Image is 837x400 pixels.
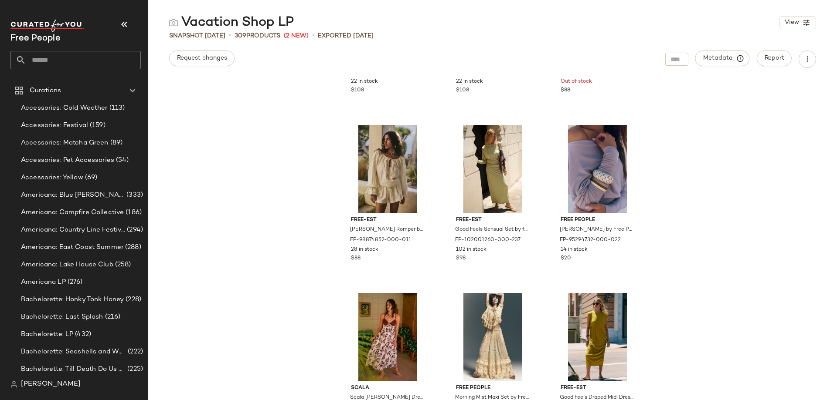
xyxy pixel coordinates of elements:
span: Bachelorette: Till Death Do Us Party [21,364,126,374]
span: [PERSON_NAME] by Free People in Brown [560,226,633,234]
span: (432) [73,329,91,339]
span: FP-98874852-000-011 [350,236,411,244]
button: View [779,16,816,29]
span: (113) [108,103,125,113]
span: (228) [124,295,141,305]
img: cfy_white_logo.C9jOOHJF.svg [10,20,85,32]
span: (159) [88,121,105,131]
span: Accessories: Yellow [21,173,83,183]
button: Metadata [695,50,750,66]
img: 95294732_022_0 [554,125,641,213]
span: Americana: Campfire Collective [21,208,124,218]
span: Bachelorette: Seashells and Wedding Bells [21,347,126,357]
span: (186) [124,208,142,218]
span: FP-95294732-000-022 [560,236,621,244]
span: Americana LP [21,277,66,287]
button: Report [757,50,792,66]
span: Bachelorette: LP [21,329,73,339]
img: 98480155_079_0 [449,293,537,381]
span: free-est [456,216,530,224]
span: (216) [103,312,121,322]
span: Good Feels Sensual Set by free-est at Free People in Green, Size: XS [455,226,529,234]
span: Accessories: Festival [21,121,88,131]
span: (294) [125,225,143,235]
span: Americana: Lake House Club [21,260,113,270]
img: svg%3e [169,18,178,27]
span: Metadata [703,54,742,62]
span: $108 [351,87,364,94]
span: (89) [109,138,123,148]
span: FP-102001260-000-237 [455,236,521,244]
span: Accessories: Pet Accessories [21,155,114,165]
span: (333) [125,190,143,200]
span: (276) [66,277,83,287]
span: free-est [351,216,425,224]
span: $98 [456,255,466,262]
img: svg%3e [10,381,17,388]
span: Bachelorette: Honky Tonk Honey [21,295,124,305]
span: Free People [561,216,634,224]
span: Americana: Country Line Festival [21,225,125,235]
span: Out of stock [561,78,592,86]
span: Americana: East Coast Summer [21,242,123,252]
span: (222) [126,347,143,357]
span: $88 [561,87,570,94]
span: (54) [114,155,129,165]
span: • [229,30,231,41]
span: (69) [83,173,98,183]
span: Current Company Name [10,34,61,43]
span: Accessories: Matcha Green [21,138,109,148]
span: Free People [456,384,530,392]
span: 14 in stock [561,246,588,254]
span: Scala [351,384,425,392]
span: Snapshot [DATE] [169,31,225,40]
span: 28 in stock [351,246,378,254]
span: Bachelorette: Last Splash [21,312,103,322]
span: 22 in stock [456,78,483,86]
img: 102002805_070_a [554,293,641,381]
span: View [784,19,799,26]
span: 309 [235,33,246,39]
span: 102 in stock [456,246,487,254]
span: $108 [456,87,469,94]
button: Request changes [169,50,235,66]
span: Report [764,55,784,62]
span: (2 New) [284,31,309,40]
span: $20 [561,255,571,262]
span: [PERSON_NAME] [21,379,81,390]
div: Products [235,31,280,40]
span: 22 in stock [351,78,378,86]
span: • [312,30,314,41]
img: 99513830_029_a [344,293,432,381]
span: Request changes [177,55,227,62]
img: 102001260_237_a [449,125,537,213]
span: Americana: Blue [PERSON_NAME] Baby [21,190,125,200]
img: 98874852_011_a [344,125,432,213]
span: Accessories: Cold Weather [21,103,108,113]
span: free-est [561,384,634,392]
span: $88 [351,255,361,262]
span: Curations [30,86,61,96]
div: Vacation Shop LP [169,14,294,31]
span: [PERSON_NAME] Romper by free-est at Free People in White, Size: XS [350,226,424,234]
span: (225) [126,364,143,374]
span: (258) [113,260,131,270]
p: Exported [DATE] [318,31,374,40]
span: (288) [123,242,141,252]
